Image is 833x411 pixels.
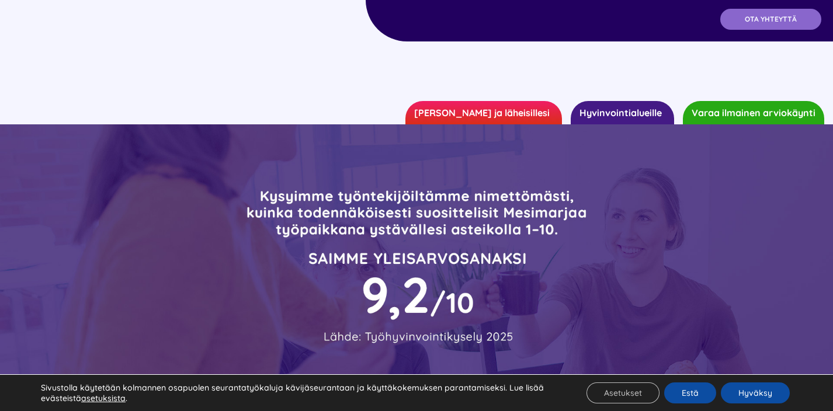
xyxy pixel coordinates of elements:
button: Hyväksy [721,382,790,403]
p: Sivustolla käytetään kolmannen osapuolen seurantatyökaluja kävijäseurantaan ja käyttäkokemuksen p... [41,382,559,403]
a: Varaa ilmainen arviokäynti [683,101,824,124]
span: OTA YHTEYTTÄ [745,15,797,23]
button: Estä [664,382,716,403]
button: asetuksista [81,393,126,403]
a: [PERSON_NAME] ja läheisillesi [405,101,562,124]
button: Asetukset [586,382,660,403]
a: OTA YHTEYTTÄ [720,9,821,30]
a: Hyvinvointialueille [571,101,674,124]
